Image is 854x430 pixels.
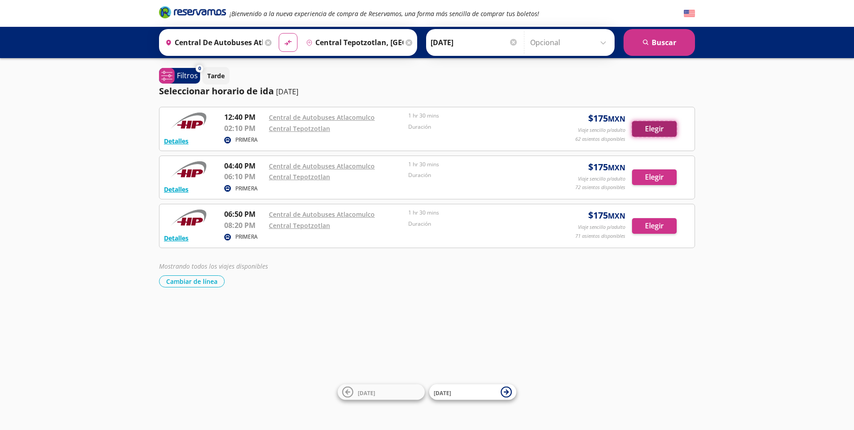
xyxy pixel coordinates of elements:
p: 08:20 PM [224,220,264,231]
span: $ 175 [588,160,625,174]
input: Buscar Origen [162,31,263,54]
button: Detalles [164,185,188,194]
p: PRIMERA [235,233,258,241]
img: RESERVAMOS [164,112,213,130]
p: Duración [408,171,543,179]
input: Buscar Destino [302,31,403,54]
p: Viaje sencillo p/adulto [578,126,625,134]
p: Tarde [207,71,225,80]
p: 06:10 PM [224,171,264,182]
p: 62 asientos disponibles [575,135,625,143]
p: Filtros [177,70,198,81]
p: Duración [408,220,543,228]
button: Elegir [632,121,677,137]
input: Elegir Fecha [431,31,518,54]
i: Brand Logo [159,5,226,19]
span: [DATE] [358,389,375,396]
p: Viaje sencillo p/adulto [578,175,625,183]
p: 02:10 PM [224,123,264,134]
button: Detalles [164,136,188,146]
span: $ 175 [588,209,625,222]
p: 72 asientos disponibles [575,184,625,191]
button: Detalles [164,233,188,243]
p: Viaje sencillo p/adulto [578,223,625,231]
button: Cambiar de línea [159,275,225,287]
p: 1 hr 30 mins [408,160,543,169]
span: $ 175 [588,112,625,125]
button: Elegir [632,169,677,185]
img: RESERVAMOS [164,209,213,227]
p: 1 hr 30 mins [408,112,543,120]
p: 71 asientos disponibles [575,232,625,240]
button: [DATE] [338,384,425,400]
p: 04:40 PM [224,160,264,171]
button: Elegir [632,218,677,234]
iframe: Messagebird Livechat Widget [802,378,845,421]
button: 0Filtros [159,68,200,84]
small: MXN [608,211,625,221]
a: Central de Autobuses Atlacomulco [269,210,375,219]
p: Seleccionar horario de ida [159,84,274,98]
span: [DATE] [434,389,451,396]
p: PRIMERA [235,185,258,193]
button: [DATE] [429,384,516,400]
img: RESERVAMOS [164,160,213,178]
a: Brand Logo [159,5,226,21]
a: Central de Autobuses Atlacomulco [269,162,375,170]
p: PRIMERA [235,136,258,144]
a: Central Tepotzotlan [269,221,330,230]
button: Tarde [202,67,230,84]
button: Buscar [624,29,695,56]
p: Duración [408,123,543,131]
p: [DATE] [276,86,298,97]
p: 06:50 PM [224,209,264,219]
em: ¡Bienvenido a la nueva experiencia de compra de Reservamos, una forma más sencilla de comprar tus... [230,9,539,18]
em: Mostrando todos los viajes disponibles [159,262,268,270]
input: Opcional [530,31,610,54]
small: MXN [608,163,625,173]
p: 1 hr 30 mins [408,209,543,217]
small: MXN [608,114,625,124]
a: Central Tepotzotlan [269,124,330,133]
button: English [684,8,695,19]
p: 12:40 PM [224,112,264,122]
a: Central de Autobuses Atlacomulco [269,113,375,122]
span: 0 [198,65,201,72]
a: Central Tepotzotlan [269,173,330,181]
